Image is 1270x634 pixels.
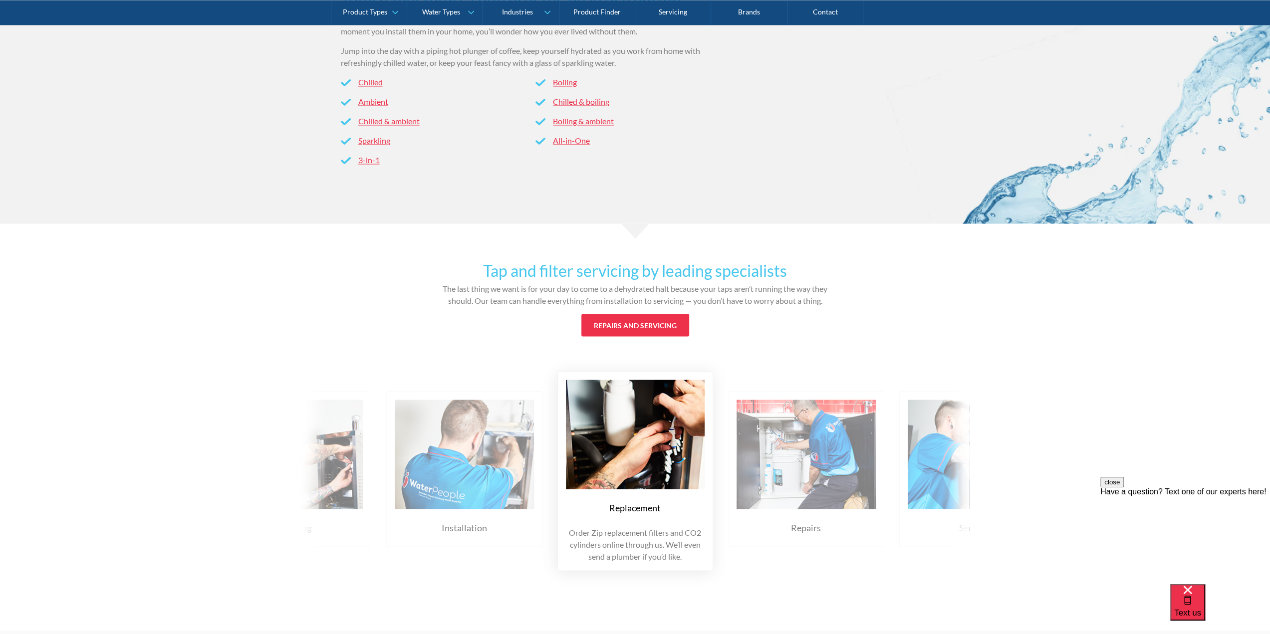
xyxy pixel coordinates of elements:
p: Order Zip replacement filters and CO2 cylinders online through us. We’ll even send a plumber if y... [566,526,705,562]
iframe: podium webchat widget bubble [1170,584,1270,634]
a: All-in-One [553,136,590,145]
a: Repairs and servicing [581,314,689,336]
a: Sparkling [358,136,390,145]
a: Chilled & boiling [553,97,609,106]
p: Taps that instantly dispense boiling or chilled water may seem more appropriate for businesses. B... [341,13,731,37]
div: Product Types [343,8,387,16]
div: Industries [502,8,532,16]
div: Water Types [422,8,460,16]
a: Chilled & ambient [358,116,420,126]
div: Installation [442,521,487,534]
p: Jump into the day with a piping hot plunger of coffee, keep yourself hydrated as you work from ho... [341,45,731,69]
a: Boiling [553,77,577,87]
p: The last thing we want is for your day to come to a dehydrated halt because your taps aren’t runn... [441,282,830,306]
a: Boiling & ambient [553,116,614,126]
a: 3-in-1 [358,155,380,165]
h2: Tap and filter servicing by leading specialists [441,258,830,282]
div: Repairs [791,521,821,534]
div: Replacement [609,501,661,514]
a: Ambient [358,97,388,106]
iframe: podium webchat widget prompt [1100,477,1270,597]
a: Chilled [358,77,383,87]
